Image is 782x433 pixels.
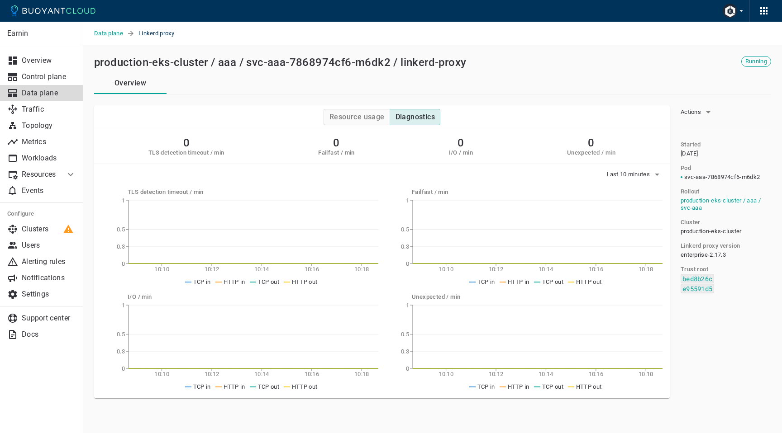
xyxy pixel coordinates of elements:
span: svc-aaa-7868974cf6-m6dk2 [684,174,760,181]
button: Resource usage [324,109,390,125]
tspan: 10:14 [539,371,553,377]
tspan: 0.5 [117,331,125,338]
h2: production-eks-cluster / aaa / svc-aaa-7868974cf6-m6dk2 / linkerd-proxy [94,56,466,69]
span: HTTP in [224,383,245,390]
tspan: 10:12 [489,266,504,273]
h2: 0 [318,136,355,149]
tspan: 10:18 [639,371,653,377]
h5: TLS detection timeout / min [148,149,224,156]
h2: 0 [449,136,473,149]
span: TCP out [542,383,563,390]
h5: Cluster [681,219,701,226]
p: Control plane [22,72,76,81]
h2: 0 [148,136,224,149]
p: Workloads [22,154,76,163]
span: Linkerd proxy [138,22,185,45]
tspan: 0.3 [401,243,409,250]
button: Overview [94,72,167,94]
tspan: 0.5 [401,226,409,233]
span: HTTP out [292,383,317,390]
h5: Linkerd proxy version [681,242,740,249]
span: Tue, 26 Aug 2025 09:12:44 UTC [681,150,698,157]
tspan: 0.5 [117,226,125,233]
span: TCP in [193,383,211,390]
span: HTTP out [576,383,601,390]
p: Alerting rules [22,257,76,266]
tspan: 0.5 [401,331,409,338]
span: TCP in [477,278,495,285]
p: Settings [22,290,76,299]
h4: Resource usage [329,113,385,122]
tspan: 1 [406,302,409,309]
code: bed8b26c [681,274,714,283]
span: Running [742,58,771,65]
tspan: 10:12 [489,371,504,377]
h2: 0 [567,136,615,149]
tspan: 10:12 [205,371,219,377]
tspan: 10:10 [154,266,169,273]
tspan: 10:16 [305,266,319,273]
h4: Diagnostics [396,113,435,122]
h5: I/O / min [128,293,378,301]
button: Actions [681,105,714,119]
p: Overview [22,56,76,65]
code: e95591d5 [681,284,714,293]
tspan: 10:18 [354,266,369,273]
p: Support center [22,314,76,323]
tspan: 1 [406,197,409,204]
p: Metrics [22,137,76,146]
span: enterprise-2.17.3 [681,251,726,259]
tspan: 10:18 [639,266,653,273]
h5: Failfast / min [412,188,663,196]
tspan: 0.3 [117,243,125,250]
tspan: 0 [122,260,125,267]
img: Robb Foster [723,4,737,18]
p: Users [22,241,76,250]
h5: Pod [681,165,691,172]
span: HTTP out [576,278,601,285]
tspan: 10:16 [589,371,604,377]
h5: Trust root [681,266,708,273]
tspan: 1 [122,197,125,204]
button: Last 10 minutes [607,168,663,181]
tspan: 10:16 [589,266,604,273]
span: HTTP in [224,278,245,285]
p: Notifications [22,273,76,282]
span: HTTP in [508,278,529,285]
span: TCP in [477,383,495,390]
span: TCP out [258,278,279,285]
span: Last 10 minutes [607,171,652,178]
span: production-eks-cluster [681,228,742,235]
tspan: 10:14 [539,266,553,273]
a: production-eks-cluster / aaa / svc-aaa [681,197,761,211]
p: Resources [22,170,58,179]
p: Docs [22,330,76,339]
h5: Failfast / min [318,149,355,156]
tspan: 0.3 [401,348,409,355]
p: Traffic [22,105,76,114]
p: Events [22,186,76,195]
h5: TLS detection timeout / min [128,188,378,196]
p: Data plane [22,89,76,98]
p: Topology [22,121,76,130]
tspan: 10:10 [439,266,453,273]
p: Clusters [22,225,76,234]
tspan: 1 [122,302,125,309]
tspan: 0 [406,260,409,267]
tspan: 0.3 [117,348,125,355]
tspan: 10:12 [205,266,219,273]
h5: Started [681,141,701,148]
h5: I/O / min [449,149,473,156]
tspan: 10:18 [354,371,369,377]
tspan: 10:14 [254,266,269,273]
span: HTTP out [292,278,317,285]
relative-time: [DATE] [681,150,698,157]
h5: Rollout [681,188,700,195]
tspan: 0 [122,365,125,372]
tspan: 10:14 [254,371,269,377]
tspan: 10:16 [305,371,319,377]
span: Data plane [94,22,127,45]
span: HTTP in [508,383,529,390]
p: Earnin [7,29,76,38]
